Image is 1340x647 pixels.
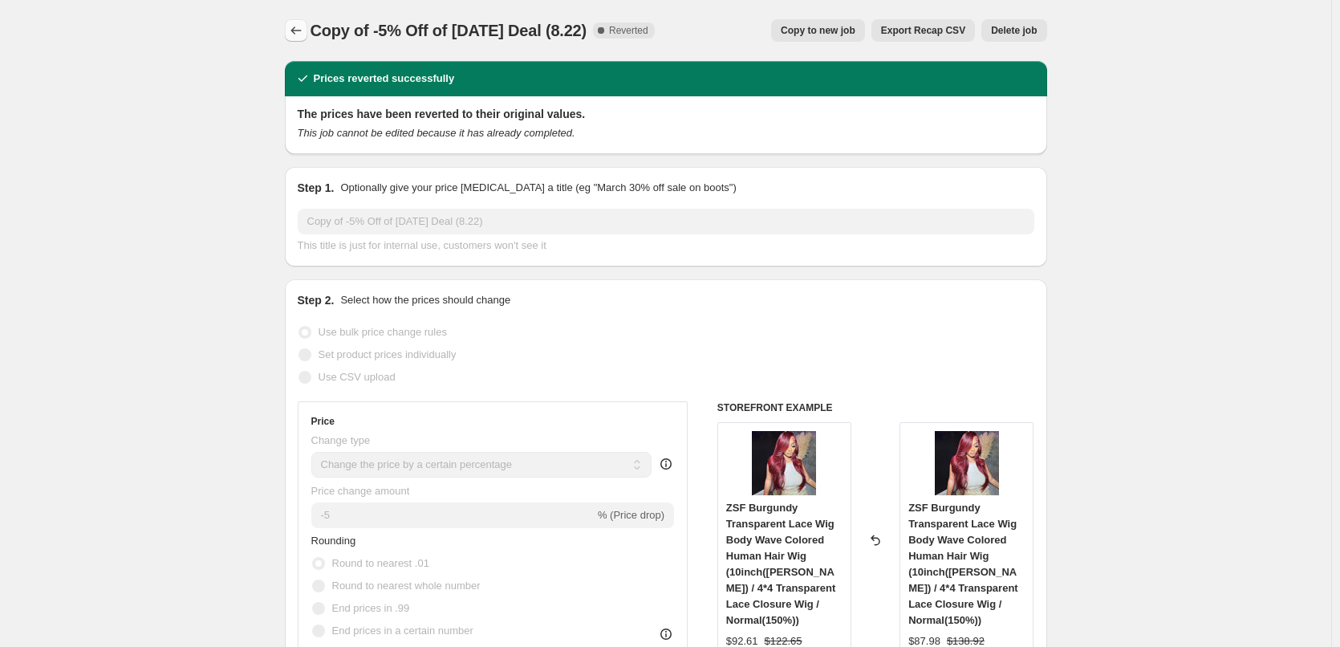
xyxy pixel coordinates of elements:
span: $122.65 [765,635,802,647]
span: ZSF Burgundy Transparent Lace Wig Body Wave Colored Human Hair Wig (10inch([PERSON_NAME]) / 4*4 T... [726,502,836,626]
button: Export Recap CSV [871,19,975,42]
h3: Price [311,415,335,428]
span: $92.61 [726,635,758,647]
h2: Step 1. [298,180,335,196]
span: Set product prices individually [319,348,457,360]
span: Use CSV upload [319,371,396,383]
span: Copy to new job [781,24,855,37]
h2: Step 2. [298,292,335,308]
h6: STOREFRONT EXAMPLE [717,401,1034,414]
img: 950-11_6cdfbd80-3371-446f-8efd-bea31215a98a_80x.jpg [752,431,816,495]
button: Price change jobs [285,19,307,42]
h2: The prices have been reverted to their original values. [298,106,1034,122]
span: Copy of -5% Off of [DATE] Deal (8.22) [311,22,587,39]
span: % (Price drop) [598,509,664,521]
span: Export Recap CSV [881,24,965,37]
input: 30% off holiday sale [298,209,1034,234]
span: Round to nearest whole number [332,580,481,592]
span: End prices in .99 [332,602,410,614]
span: Price change amount [311,485,410,497]
button: Delete job [981,19,1046,42]
i: This job cannot be edited because it has already completed. [298,127,575,139]
input: -15 [311,503,595,528]
p: Optionally give your price [MEDICAL_DATA] a title (eg "March 30% off sale on boots") [340,180,736,196]
span: ZSF Burgundy Transparent Lace Wig Body Wave Colored Human Hair Wig (10inch([PERSON_NAME]) / 4*4 T... [908,502,1018,626]
span: $138.92 [947,635,985,647]
span: $87.98 [908,635,940,647]
span: Delete job [991,24,1037,37]
h2: Prices reverted successfully [314,71,455,87]
span: Change type [311,434,371,446]
img: 950-11_6cdfbd80-3371-446f-8efd-bea31215a98a_80x.jpg [935,431,999,495]
span: End prices in a certain number [332,625,473,637]
button: Copy to new job [771,19,865,42]
span: Rounding [311,535,356,547]
span: Reverted [609,24,648,37]
span: This title is just for internal use, customers won't see it [298,239,546,251]
span: Use bulk price change rules [319,326,447,338]
span: Round to nearest .01 [332,557,429,569]
p: Select how the prices should change [340,292,510,308]
div: help [658,456,674,472]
